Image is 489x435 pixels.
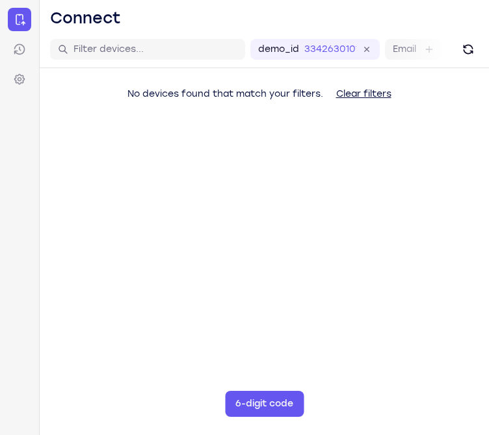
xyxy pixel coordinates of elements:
[225,391,304,417] button: 6-digit code
[8,38,31,61] a: Sessions
[8,8,31,31] a: Connect
[258,43,299,56] label: demo_id
[127,88,323,99] span: No devices found that match your filters.
[326,81,402,107] button: Clear filters
[73,43,237,56] input: Filter devices...
[8,68,31,91] a: Settings
[393,43,416,56] label: Email
[50,8,121,29] h1: Connect
[458,39,479,60] button: Refresh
